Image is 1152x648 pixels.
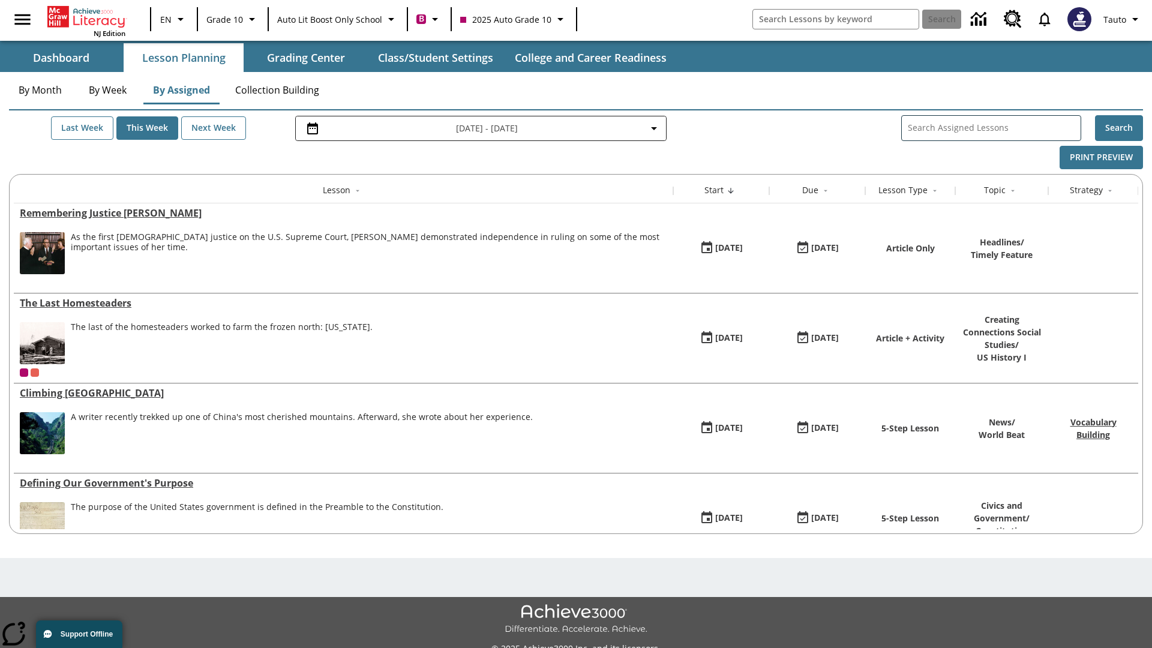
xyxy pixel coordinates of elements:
[791,417,843,440] button: 06/30/26: Last day the lesson can be accessed
[272,8,403,30] button: School: Auto Lit Boost only School, Select your school
[811,241,839,256] div: [DATE]
[928,184,942,198] button: Sort
[301,121,661,136] button: Select the date range menu item
[5,2,40,37] button: Open side menu
[226,76,329,104] button: Collection Building
[20,476,667,490] a: Defining Our Government's Purpose, Lessons
[20,386,667,400] div: Climbing Mount Tai
[20,476,667,490] div: Defining Our Government's Purpose
[20,412,65,454] img: 6000 stone steps to climb Mount Tai in Chinese countryside
[1060,4,1099,35] button: Select a new avatar
[9,76,71,104] button: By Month
[715,331,743,346] div: [DATE]
[704,184,724,196] div: Start
[818,184,833,198] button: Sort
[1029,4,1060,35] a: Notifications
[155,8,193,30] button: Language: EN, Select a language
[811,511,839,526] div: [DATE]
[20,322,65,364] img: Black and white photo from the early 20th century of a couple in front of a log cabin with a hors...
[47,4,125,38] div: Home
[160,13,172,26] span: EN
[20,206,667,220] div: Remembering Justice O'Connor
[71,232,667,253] div: As the first [DEMOGRAPHIC_DATA] justice on the U.S. Supreme Court, [PERSON_NAME] demonstrated ind...
[116,116,178,140] button: This Week
[202,8,264,30] button: Grade: Grade 10, Select a grade
[71,322,373,364] span: The last of the homesteaders worked to farm the frozen north: Alaska.
[1099,8,1147,30] button: Profile/Settings
[20,296,667,310] div: The Last Homesteaders
[71,412,533,422] div: A writer recently trekked up one of China's most cherished mountains. Afterward, she wrote about ...
[246,43,366,72] button: Grading Center
[971,236,1033,248] p: Headlines /
[277,13,382,26] span: Auto Lit Boost only School
[715,241,743,256] div: [DATE]
[984,184,1006,196] div: Topic
[124,43,244,72] button: Lesson Planning
[1006,184,1020,198] button: Sort
[724,184,738,198] button: Sort
[695,417,747,440] button: 07/22/25: First time the lesson was available
[20,502,65,544] img: This historic document written in calligraphic script on aged parchment, is the Preamble of the C...
[881,512,939,524] p: 5-Step Lesson
[979,416,1025,428] p: News /
[71,412,533,454] div: A writer recently trekked up one of China's most cherished mountains. Afterward, she wrote about ...
[455,8,572,30] button: Class: 2025 Auto Grade 10, Select your class
[971,248,1033,261] p: Timely Feature
[1070,184,1103,196] div: Strategy
[695,327,747,350] button: 08/24/25: First time the lesson was available
[77,76,137,104] button: By Week
[811,421,839,436] div: [DATE]
[71,502,443,512] div: The purpose of the United States government is defined in the Preamble to the Constitution.
[961,351,1042,364] p: US History I
[36,620,122,648] button: Support Offline
[71,322,373,332] div: The last of the homesteaders worked to farm the frozen north: [US_STATE].
[753,10,919,29] input: search field
[460,13,551,26] span: 2025 Auto Grade 10
[1103,184,1117,198] button: Sort
[695,237,747,260] button: 08/24/25: First time the lesson was available
[20,386,667,400] a: Climbing Mount Tai, Lessons
[961,313,1042,351] p: Creating Connections Social Studies /
[961,524,1042,537] p: Constitution
[143,76,220,104] button: By Assigned
[206,13,243,26] span: Grade 10
[1,43,121,72] button: Dashboard
[1095,115,1143,141] button: Search
[47,5,125,29] a: Home
[881,422,939,434] p: 5-Step Lesson
[1070,416,1117,440] a: Vocabulary Building
[695,507,747,530] button: 07/01/25: First time the lesson was available
[20,368,28,377] div: Current Class
[20,232,65,274] img: Chief Justice Warren Burger, wearing a black robe, holds up his right hand and faces Sandra Day O...
[791,237,843,260] button: 08/24/25: Last day the lesson can be accessed
[876,332,944,344] p: Article + Activity
[964,3,997,36] a: Data Center
[31,368,39,377] span: OL 2025 Auto Grade 11
[715,421,743,436] div: [DATE]
[368,43,503,72] button: Class/Student Settings
[505,43,676,72] button: College and Career Readiness
[505,604,647,635] img: Achieve3000 Differentiate Accelerate Achieve
[94,29,125,38] span: NJ Edition
[20,206,667,220] a: Remembering Justice O'Connor, Lessons
[71,232,667,274] div: As the first female justice on the U.S. Supreme Court, Sandra Day O'Connor demonstrated independe...
[71,502,443,544] div: The purpose of the United States government is defined in the Preamble to the Constitution.
[878,184,928,196] div: Lesson Type
[791,327,843,350] button: 08/24/25: Last day the lesson can be accessed
[908,119,1081,137] input: Search Assigned Lessons
[1067,7,1091,31] img: Avatar
[886,242,935,254] p: Article Only
[20,296,667,310] a: The Last Homesteaders, Lessons
[979,428,1025,441] p: World Beat
[323,184,350,196] div: Lesson
[181,116,246,140] button: Next Week
[791,507,843,530] button: 03/31/26: Last day the lesson can be accessed
[419,11,424,26] span: B
[456,122,518,134] span: [DATE] - [DATE]
[51,116,113,140] button: Last Week
[1060,146,1143,169] button: Print Preview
